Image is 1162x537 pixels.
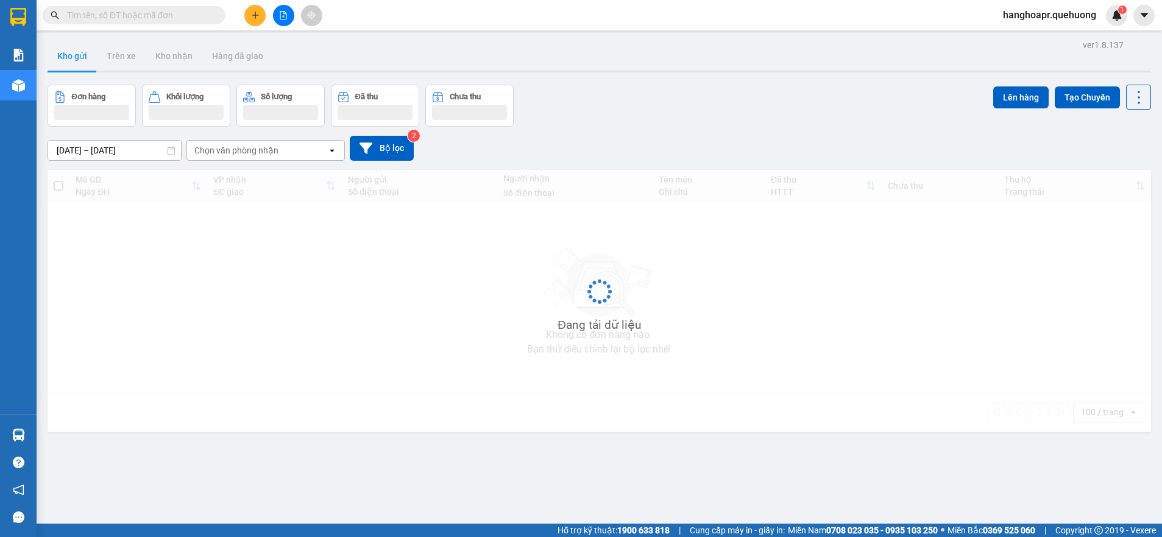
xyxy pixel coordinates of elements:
[48,141,181,160] input: Select a date range.
[993,86,1049,108] button: Lên hàng
[617,525,670,535] strong: 1900 633 818
[48,85,136,127] button: Đơn hàng
[273,5,294,26] button: file-add
[244,5,266,26] button: plus
[941,528,944,533] span: ⚪️
[251,11,260,19] span: plus
[826,525,938,535] strong: 0708 023 035 - 0935 103 250
[194,144,278,156] div: Chọn văn phòng nhận
[1094,526,1103,535] span: copyright
[450,93,481,101] div: Chưa thu
[13,484,24,496] span: notification
[355,93,378,101] div: Đã thu
[166,93,204,101] div: Khối lượng
[12,79,25,92] img: warehouse-icon
[1133,5,1155,26] button: caret-down
[679,524,681,537] span: |
[690,524,785,537] span: Cung cấp máy in - giấy in:
[425,85,514,127] button: Chưa thu
[51,11,59,19] span: search
[12,429,25,441] img: warehouse-icon
[993,7,1106,23] span: hanghoapr.quehuong
[983,525,1035,535] strong: 0369 525 060
[12,49,25,61] img: solution-icon
[261,93,292,101] div: Số lượng
[948,524,1035,537] span: Miền Bắc
[1083,38,1124,52] div: ver 1.8.137
[10,8,26,26] img: logo-vxr
[1111,10,1122,21] img: icon-new-feature
[279,11,288,19] span: file-add
[67,9,211,22] input: Tìm tên, số ĐT hoặc mã đơn
[408,130,420,142] sup: 2
[558,524,670,537] span: Hỗ trợ kỹ thuật:
[13,457,24,468] span: question-circle
[331,85,419,127] button: Đã thu
[142,85,230,127] button: Khối lượng
[1118,5,1127,14] sup: 1
[146,41,202,71] button: Kho nhận
[1055,86,1120,108] button: Tạo Chuyến
[202,41,273,71] button: Hàng đã giao
[1120,5,1124,14] span: 1
[327,146,337,155] svg: open
[301,5,322,26] button: aim
[72,93,105,101] div: Đơn hàng
[307,11,316,19] span: aim
[48,41,97,71] button: Kho gửi
[1139,10,1150,21] span: caret-down
[1044,524,1046,537] span: |
[13,511,24,523] span: message
[788,524,938,537] span: Miền Nam
[236,85,325,127] button: Số lượng
[350,136,414,161] button: Bộ lọc
[97,41,146,71] button: Trên xe
[558,316,641,334] div: Đang tải dữ liệu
